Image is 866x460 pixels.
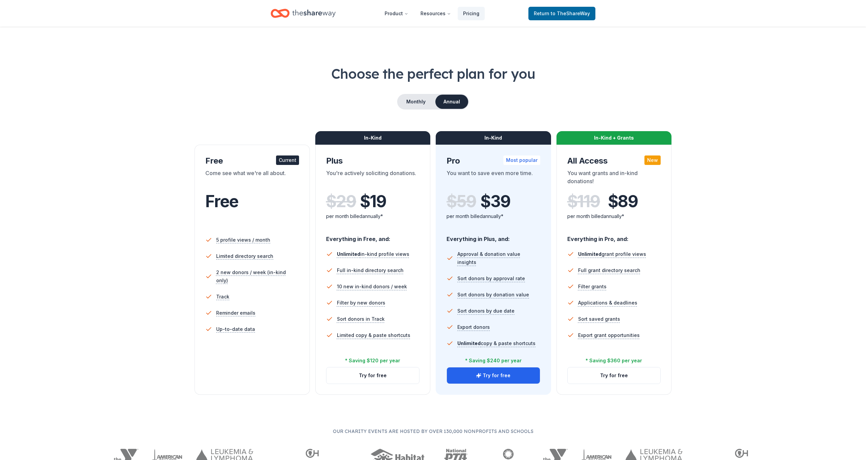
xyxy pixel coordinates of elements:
[457,291,529,299] span: Sort donors by donation value
[567,212,661,220] div: per month billed annually*
[608,192,638,211] span: $ 89
[465,357,522,365] div: * Saving $240 per year
[326,155,420,166] div: Plus
[586,357,642,365] div: * Saving $360 per year
[205,191,238,211] span: Free
[205,169,299,188] div: Come see what we're all about.
[326,229,420,243] div: Everything in Free, and:
[568,367,661,384] button: Try for free
[578,251,646,257] span: grant profile views
[447,367,540,384] button: Try for free
[447,155,540,166] div: Pro
[398,95,434,109] button: Monthly
[457,340,481,346] span: Unlimited
[315,131,431,145] div: In-Kind
[216,309,255,317] span: Reminder emails
[337,266,404,274] span: Full in-kind directory search
[415,7,456,20] button: Resources
[326,212,420,220] div: per month billed annually*
[216,325,255,333] span: Up-to-date data
[578,266,640,274] span: Full grant directory search
[528,7,595,20] a: Returnto TheShareWay
[644,155,661,165] div: New
[457,323,490,331] span: Export donors
[276,155,299,165] div: Current
[578,315,620,323] span: Sort saved grants
[447,169,540,188] div: You want to save even more time.
[457,340,535,346] span: copy & paste shortcuts
[360,192,386,211] span: $ 19
[379,5,485,21] nav: Main
[567,229,661,243] div: Everything in Pro, and:
[271,5,336,21] a: Home
[578,299,637,307] span: Applications & deadlines
[337,315,385,323] span: Sort donors in Track
[447,212,540,220] div: per month billed annually*
[503,155,540,165] div: Most popular
[457,274,525,283] span: Sort donors by approval rate
[326,169,420,188] div: You're actively soliciting donations.
[578,283,607,291] span: Filter grants
[216,252,273,260] span: Limited directory search
[435,95,468,109] button: Annual
[114,64,752,83] h1: Choose the perfect plan for you
[337,251,360,257] span: Unlimited
[337,331,410,339] span: Limited copy & paste shortcuts
[337,283,407,291] span: 10 new in-kind donors / week
[337,299,385,307] span: Filter by new donors
[567,155,661,166] div: All Access
[567,169,661,188] div: You want grants and in-kind donations!
[216,268,299,285] span: 2 new donors / week (in-kind only)
[216,236,270,244] span: 5 profile views / month
[551,10,590,16] span: to TheShareWay
[337,251,409,257] span: in-kind profile views
[556,131,672,145] div: In-Kind + Grants
[457,307,515,315] span: Sort donors by due date
[480,192,510,211] span: $ 39
[457,250,540,266] span: Approval & donation value insights
[326,367,419,384] button: Try for free
[114,427,752,435] p: Our charity events are hosted by over 130,000 nonprofits and schools
[578,251,601,257] span: Unlimited
[458,7,485,20] a: Pricing
[436,131,551,145] div: In-Kind
[216,293,229,301] span: Track
[205,155,299,166] div: Free
[447,229,540,243] div: Everything in Plus, and:
[534,9,590,18] span: Return
[578,331,640,339] span: Export grant opportunities
[379,7,414,20] button: Product
[345,357,400,365] div: * Saving $120 per year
